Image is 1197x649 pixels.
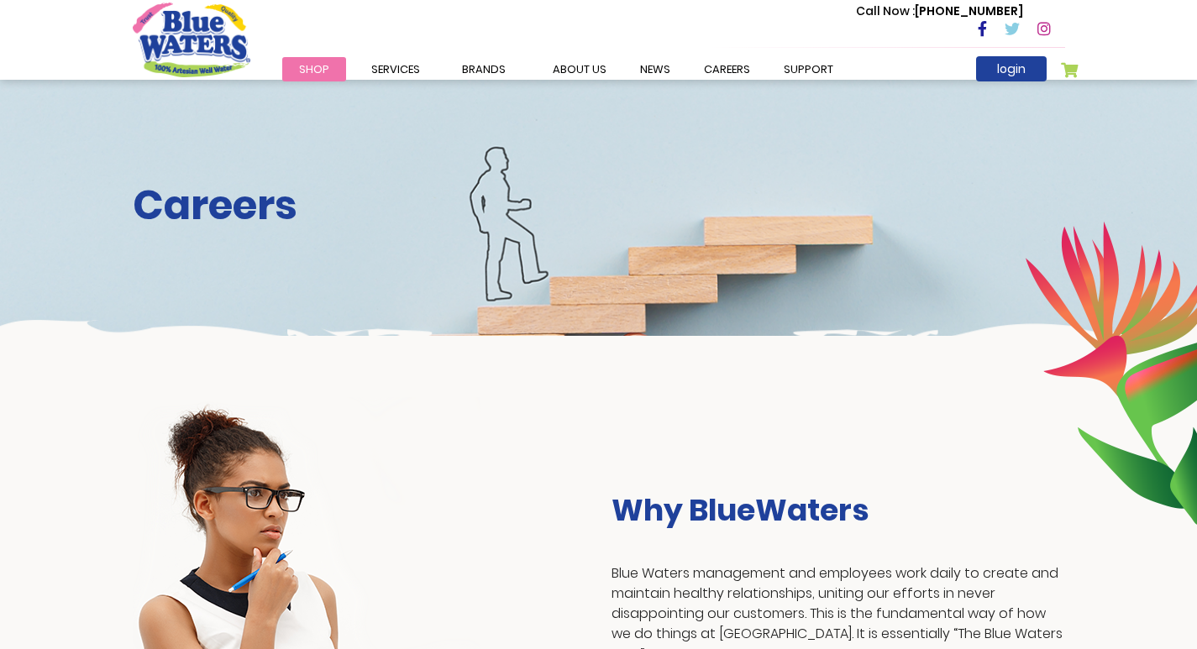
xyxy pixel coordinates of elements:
img: career-intro-leaves.png [1025,221,1197,525]
span: Shop [299,61,329,77]
a: login [976,56,1047,81]
span: Services [371,61,420,77]
a: News [623,57,687,81]
span: Call Now : [856,3,915,19]
a: careers [687,57,767,81]
span: Brands [462,61,506,77]
a: support [767,57,850,81]
a: store logo [133,3,250,76]
h2: Careers [133,181,1065,230]
p: [PHONE_NUMBER] [856,3,1023,20]
h3: Why BlueWaters [612,492,1065,528]
a: about us [536,57,623,81]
